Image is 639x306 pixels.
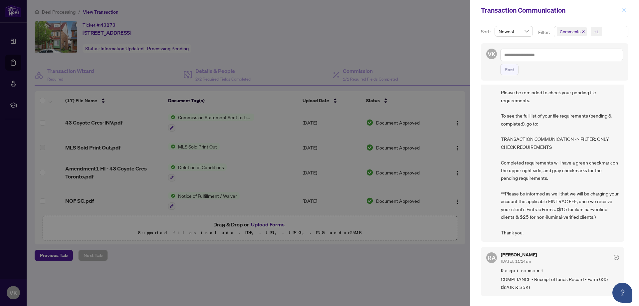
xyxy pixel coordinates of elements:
[622,8,626,13] span: close
[538,29,551,36] p: Filter:
[560,28,580,35] span: Comments
[488,253,496,262] span: RA
[501,252,537,257] h5: [PERSON_NAME]
[612,283,632,303] button: Open asap
[481,28,492,35] p: Sort:
[501,275,619,291] span: COMPLIANCE - Receipt of funds Record - Form 635 ($20K & $5K)
[501,267,619,274] span: Requirement
[557,27,587,36] span: Comments
[614,255,619,260] span: check-circle
[594,28,599,35] div: +1
[501,73,619,236] span: Hi [PERSON_NAME], Please be reminded to check your pending file requirements. To see the full lis...
[500,64,519,75] button: Post
[481,5,620,15] div: Transaction Communication
[501,259,531,264] span: [DATE], 11:14am
[488,49,496,59] span: VK
[582,30,585,33] span: close
[499,26,529,36] span: Newest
